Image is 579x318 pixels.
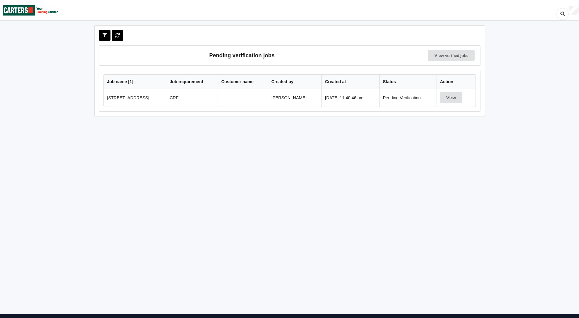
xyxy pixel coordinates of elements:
[103,50,381,61] h3: Pending verification jobs
[440,92,462,103] button: View
[321,75,379,89] th: Created at
[379,75,436,89] th: Status
[379,89,436,107] td: Pending Verification
[166,75,218,89] th: Job requirement
[268,75,321,89] th: Created by
[569,6,579,15] div: User Profile
[268,89,321,107] td: [PERSON_NAME]
[104,75,166,89] th: Job name [ 1 ]
[440,95,464,100] a: View
[218,75,268,89] th: Customer name
[166,89,218,107] td: CRF
[3,0,58,20] img: Carters
[436,75,475,89] th: Action
[321,89,379,107] td: [DATE] 11:40:46 am
[104,89,166,107] td: [STREET_ADDRESS]
[428,50,475,61] a: View verified jobs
